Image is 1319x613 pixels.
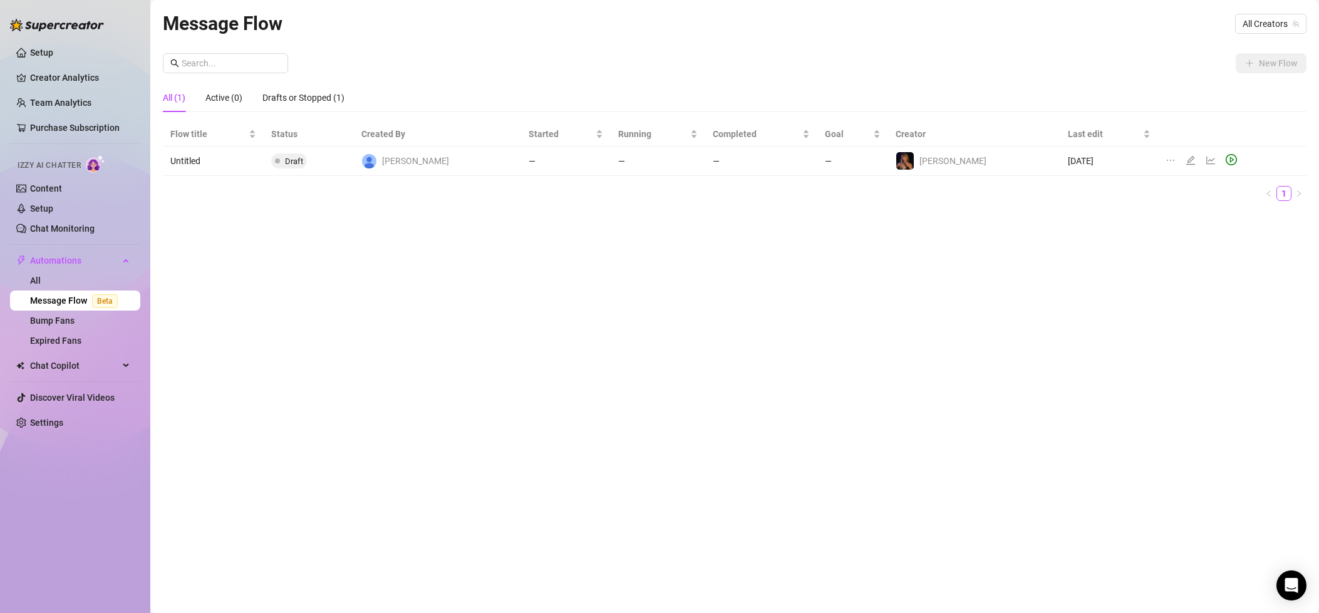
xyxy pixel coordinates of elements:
[1261,186,1276,201] li: Previous Page
[30,224,95,234] a: Chat Monitoring
[713,127,800,141] span: Completed
[362,154,376,168] img: Heather Nielsen
[205,91,242,105] div: Active (0)
[1291,186,1306,201] button: right
[16,255,26,265] span: thunderbolt
[264,122,354,147] th: Status
[10,19,104,31] img: logo-BBDzfeDw.svg
[30,183,62,193] a: Content
[30,356,119,376] span: Chat Copilot
[92,294,118,308] span: Beta
[896,152,914,170] img: Heather
[817,122,889,147] th: Goal
[1261,186,1276,201] button: left
[18,160,81,172] span: Izzy AI Chatter
[382,154,449,168] span: [PERSON_NAME]
[1226,154,1237,165] span: play-circle
[163,9,282,38] article: Message Flow
[919,156,986,166] span: [PERSON_NAME]
[1243,14,1299,33] span: All Creators
[611,122,705,147] th: Running
[30,316,75,326] a: Bump Fans
[1206,155,1216,165] span: line-chart
[1277,187,1291,200] a: 1
[1236,53,1306,73] button: New Flow
[30,250,119,270] span: Automations
[521,147,611,176] td: —
[817,147,889,176] td: —
[30,98,91,108] a: Team Analytics
[1295,190,1303,197] span: right
[30,48,53,58] a: Setup
[30,68,130,88] a: Creator Analytics
[825,127,871,141] span: Goal
[1292,20,1300,28] span: team
[170,59,179,68] span: search
[182,56,281,70] input: Search...
[163,147,264,176] td: Untitled
[705,147,817,176] td: —
[86,155,105,173] img: AI Chatter
[529,127,593,141] span: Started
[1186,155,1196,165] span: edit
[30,336,81,346] a: Expired Fans
[1060,122,1158,147] th: Last edit
[888,122,1060,147] th: Creator
[262,91,344,105] div: Drafts or Stopped (1)
[1291,186,1306,201] li: Next Page
[354,122,520,147] th: Created By
[1276,186,1291,201] li: 1
[163,122,264,147] th: Flow title
[163,91,185,105] div: All (1)
[1068,127,1141,141] span: Last edit
[30,203,53,214] a: Setup
[705,122,817,147] th: Completed
[30,418,63,428] a: Settings
[1265,190,1273,197] span: left
[16,361,24,370] img: Chat Copilot
[1276,570,1306,600] div: Open Intercom Messenger
[618,127,688,141] span: Running
[30,123,120,133] a: Purchase Subscription
[285,157,303,166] span: Draft
[1166,155,1176,165] span: ellipsis
[30,393,115,403] a: Discover Viral Videos
[521,122,611,147] th: Started
[1060,147,1158,176] td: [DATE]
[30,276,41,286] a: All
[611,147,705,176] td: —
[170,127,246,141] span: Flow title
[30,296,123,306] a: Message FlowBeta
